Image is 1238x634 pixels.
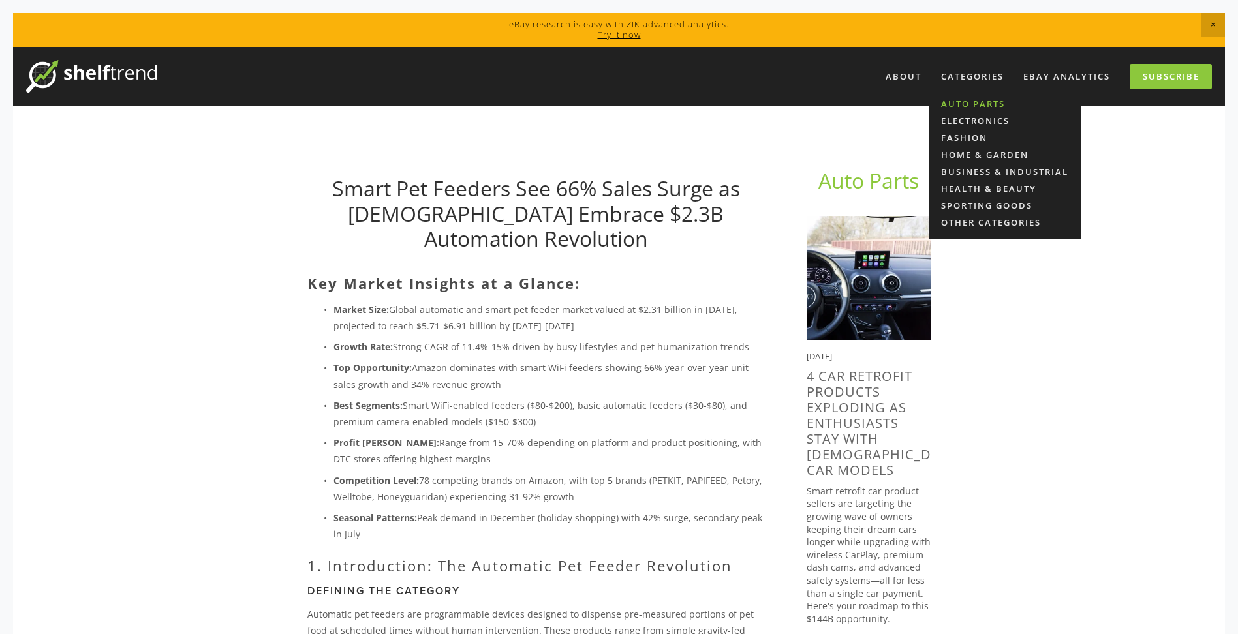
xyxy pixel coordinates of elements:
strong: Profit [PERSON_NAME]: [333,436,439,449]
a: Try it now [598,29,641,40]
strong: Best Segments: [333,399,403,412]
a: Auto Parts [818,166,919,194]
a: eBay Analytics [1015,66,1119,87]
a: Business & Industrial [929,163,1081,180]
strong: Key Market Insights at a Glance: [307,273,580,293]
strong: Seasonal Patterns: [333,511,417,524]
img: ShelfTrend [26,60,157,93]
a: Other Categories [929,214,1081,231]
strong: Growth Rate: [333,340,393,353]
img: 4 Car Retrofit Products Exploding as Enthusiasts Stay With 8+ Year Old Car Models [807,216,931,340]
div: Categories [933,66,1012,87]
a: Home & Garden [929,146,1081,163]
strong: Top Opportunity: [333,361,412,374]
h2: 1. Introduction: The Automatic Pet Feeder Revolution [307,557,765,574]
a: About [877,66,930,87]
a: Health & Beauty [929,180,1081,197]
p: Amazon dominates with smart WiFi feeders showing 66% year-over-year unit sales growth and 34% rev... [333,359,765,392]
a: Electronics [929,112,1081,129]
a: Subscribe [1130,64,1212,89]
a: 4 Car Retrofit Products Exploding as Enthusiasts Stay With [DEMOGRAPHIC_DATA] Car Models [807,367,963,479]
p: Peak demand in December (holiday shopping) with 42% surge, secondary peak in July [333,509,765,542]
p: Smart WiFi-enabled feeders ($80-$200), basic automatic feeders ($30-$80), and premium camera-enab... [333,397,765,430]
strong: Market Size: [333,303,389,316]
a: Auto Parts [929,95,1081,112]
a: Smart Pet Feeders See 66% Sales Surge as [DEMOGRAPHIC_DATA] Embrace $2.3B Automation Revolution [332,174,740,252]
h3: Defining the Category [307,584,765,597]
p: Smart retrofit car product sellers are targeting the growing wave of owners keeping their dream c... [807,485,931,626]
time: [DATE] [807,350,832,362]
span: Close Announcement [1201,13,1225,37]
strong: Competition Level: [333,474,419,487]
p: Range from 15-70% depending on platform and product positioning, with DTC stores offering highest... [333,434,765,467]
p: Global automatic and smart pet feeder market valued at $2.31 billion in [DATE], projected to reac... [333,301,765,334]
a: Sporting Goods [929,197,1081,214]
p: 78 competing brands on Amazon, with top 5 brands (PETKIT, PAPIFEED, Petory, Welltobe, Honeyguarid... [333,472,765,505]
a: Fashion [929,129,1081,146]
p: Strong CAGR of 11.4%-15% driven by busy lifestyles and pet humanization trends [333,339,765,355]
